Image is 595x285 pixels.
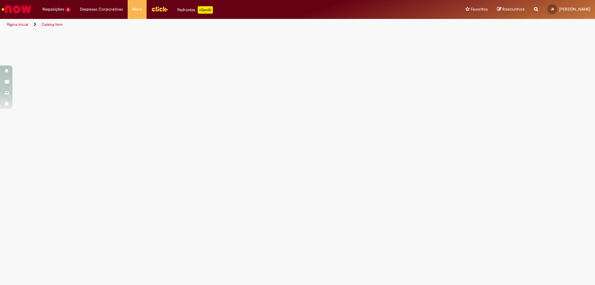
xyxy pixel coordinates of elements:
[551,7,554,11] span: JR
[132,6,142,12] span: More
[7,22,28,27] a: Página inicial
[198,6,213,14] p: +GenAi
[497,7,525,12] a: Rascunhos
[502,6,525,12] span: Rascunhos
[471,6,488,12] span: Favoritos
[42,6,64,12] span: Requisições
[1,3,33,16] img: ServiceNow
[177,6,213,14] div: Padroniza
[65,7,71,12] span: 8
[5,19,392,30] ul: Trilhas de página
[80,6,123,12] span: Despesas Corporativas
[559,7,590,12] span: [PERSON_NAME]
[42,22,63,27] a: Catalog Item
[151,4,168,14] img: click_logo_yellow_360x200.png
